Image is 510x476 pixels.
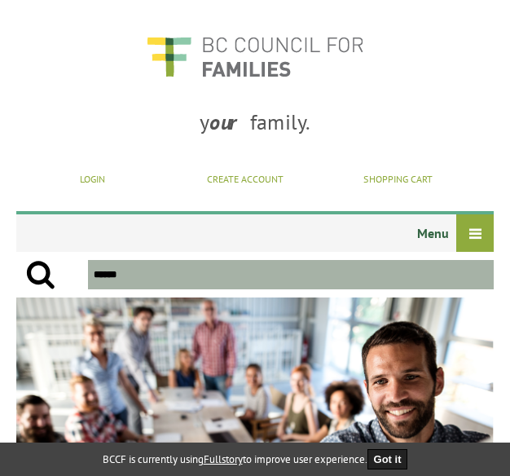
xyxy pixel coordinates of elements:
[16,219,494,252] span: Menu
[207,173,284,185] a: Create Account
[145,26,365,87] img: BC Council for FAMILIES
[209,108,250,135] strong: our
[363,173,433,185] a: Shopping Cart
[16,95,494,156] div: y family.
[204,452,243,466] a: Fullstory
[367,449,408,469] button: Got it
[16,260,64,289] input: Submit
[80,173,105,185] a: Login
